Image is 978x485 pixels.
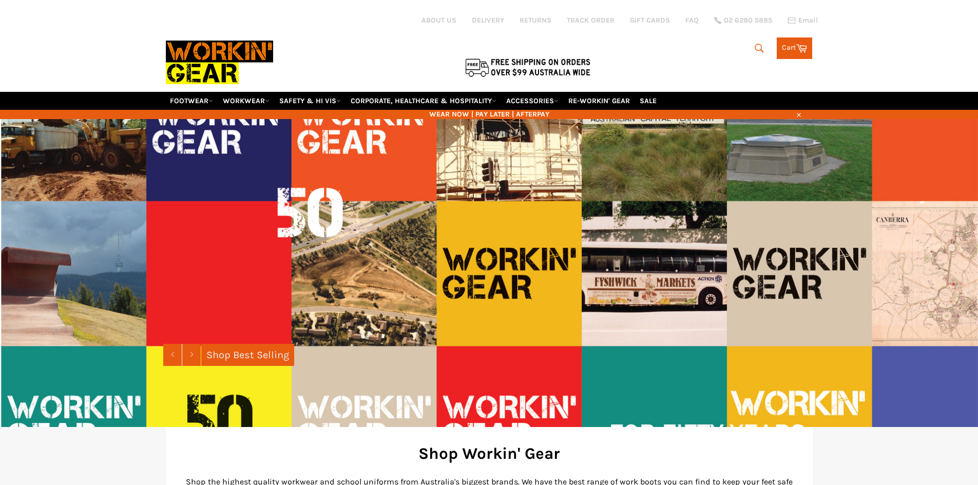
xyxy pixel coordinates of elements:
a: FOOTWEAR [166,92,217,110]
span: Email [798,17,818,24]
img: Flat $9.95 shipping Australia wide [464,56,592,78]
a: TRACK ORDER [567,15,615,25]
a: WORKWEAR [219,92,274,110]
a: CORPORATE, HEALTHCARE & HOSPITALITY [347,92,501,110]
a: DELIVERY [472,15,504,25]
span: 02 6280 5885 [724,17,772,24]
a: Shop Best Selling [201,344,294,366]
a: GIFT CARDS [630,15,670,25]
a: SALE [636,92,661,110]
a: ABOUT US [421,15,456,25]
a: FAQ [685,15,699,25]
a: RETURNS [520,15,551,25]
a: Email [788,16,818,25]
a: Cart [777,37,812,59]
a: SAFETY & HI VIS [275,92,345,110]
span: WEAR NOW | PAY LATER | AFTERPAY [166,109,813,119]
img: Workin Gear leaders in Workwear, Safety Boots, PPE, Uniforms. Australia's No.1 in Workwear [166,33,273,91]
a: 02 6280 5885 [714,17,772,24]
a: RE-WORKIN' GEAR [564,92,634,110]
a: ACCESSORIES [502,92,563,110]
h2: Shop Workin' Gear [181,442,797,464]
